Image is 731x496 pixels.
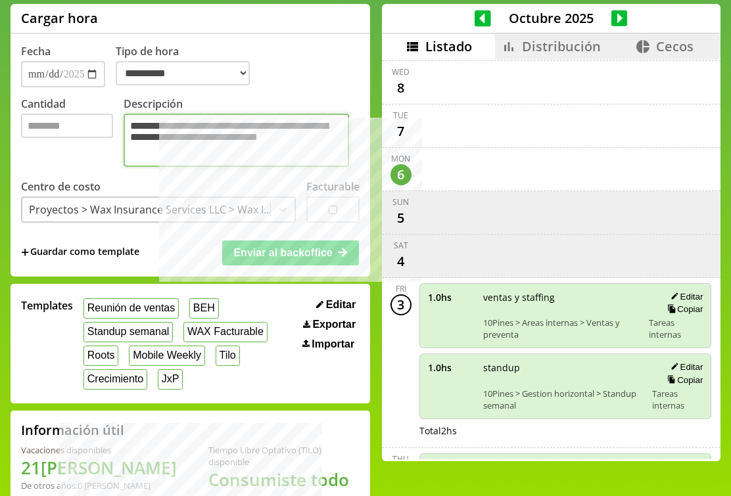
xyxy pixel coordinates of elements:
span: +Guardar como template [21,245,139,259]
span: Importar [312,338,354,350]
div: Vacaciones disponibles [21,444,177,456]
button: Editar [667,291,703,302]
button: Reunión de ventas [83,298,179,319]
select: Tipo de hora [116,61,250,85]
button: Exportar [299,318,360,331]
div: 7 [390,121,412,142]
div: Thu [392,453,409,464]
span: 10Pines > Areas internas > Ventas y preventa [483,317,640,340]
button: Copiar [663,304,703,315]
span: 1.0 hs [428,361,474,374]
div: 3 [390,294,412,315]
div: Proyectos > Wax Insurance Services LLC > Wax Insurance [29,202,271,217]
div: De otros años: 0 [PERSON_NAME] [21,480,177,491]
button: Editar [312,298,360,311]
h1: 21 [PERSON_NAME] [21,456,177,480]
label: Tipo de hora [116,44,260,87]
div: Mon [391,153,410,164]
span: Tareas internas [649,317,703,340]
span: Distribución [522,37,601,55]
span: + [21,245,29,259]
button: JxP [158,369,183,390]
span: ventas y staffing [483,291,640,304]
span: Octubre 2025 [491,9,611,27]
h1: Cargar hora [21,9,98,27]
span: Templates [21,298,73,313]
textarea: Descripción [124,114,349,167]
div: Tue [393,110,408,121]
h2: Información útil [21,421,124,439]
button: Enviar al backoffice [222,240,359,265]
div: scrollable content [382,60,720,459]
button: WAX Facturable [183,322,267,342]
div: 5 [390,208,412,229]
div: Fri [396,283,406,294]
span: 10Pines > Gestion horizontal > Standup semanal [483,388,643,411]
div: 8 [390,78,412,99]
span: Exportar [312,319,356,330]
button: Roots [83,346,118,366]
span: Listado [425,37,472,55]
label: Facturable [306,179,360,194]
button: Standup semanal [83,322,173,342]
span: 1.0 hs [428,291,474,304]
div: Total 2 hs [419,424,712,437]
div: Sat [394,240,408,251]
button: Tilo [216,346,240,366]
button: Crecimiento [83,369,147,390]
span: Tareas internas [652,388,703,411]
div: Wed [392,66,410,78]
span: Cecos [656,37,694,55]
button: BEH [189,298,219,319]
div: Sun [392,196,409,208]
div: 4 [390,251,412,272]
button: Mobile Weekly [129,346,204,366]
div: 6 [390,164,412,185]
span: Enviar al backoffice [233,247,332,258]
input: Cantidad [21,114,113,138]
label: Fecha [21,44,51,58]
label: Descripción [124,97,360,170]
button: Copiar [663,374,703,386]
div: Tiempo Libre Optativo (TiLO) disponible [208,444,360,468]
button: Editar [667,361,703,372]
span: standup [483,361,643,374]
label: Centro de costo [21,179,101,194]
span: Editar [326,299,356,311]
label: Cantidad [21,97,124,170]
